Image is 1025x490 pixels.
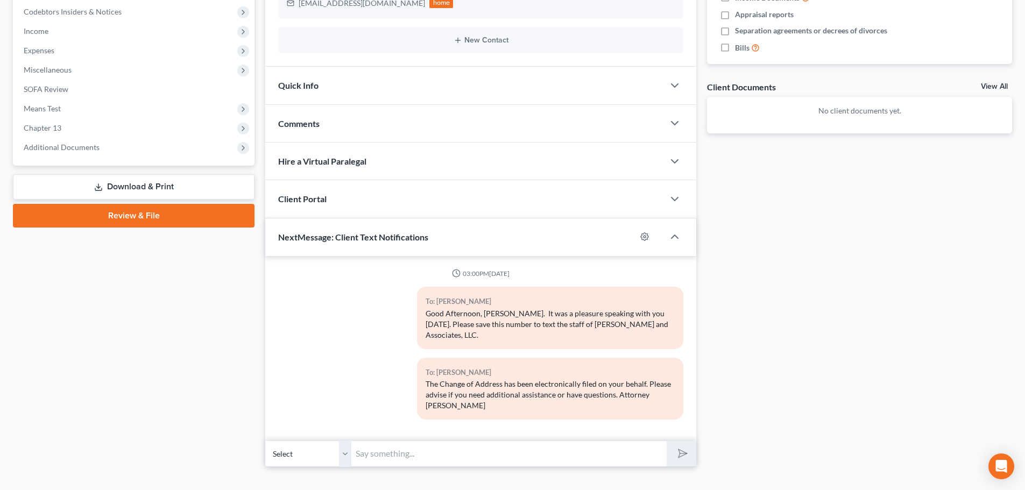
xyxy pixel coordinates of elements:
span: Chapter 13 [24,123,61,132]
span: Client Portal [278,194,327,204]
span: Means Test [24,104,61,113]
div: Good Afternoon, [PERSON_NAME]. It was a pleasure speaking with you [DATE]. Please save this numbe... [426,308,675,340]
span: Separation agreements or decrees of divorces [735,25,887,36]
input: Say something... [351,441,667,467]
div: To: [PERSON_NAME] [426,366,675,379]
span: Comments [278,118,320,129]
div: The Change of Address has been electronically filed on your behalf. Please advise if you need add... [426,379,675,411]
span: Hire a Virtual Paralegal [278,156,366,166]
div: To: [PERSON_NAME] [426,295,675,308]
span: Bills [735,42,750,53]
span: SOFA Review [24,84,68,94]
div: Client Documents [707,81,776,93]
span: Appraisal reports [735,9,794,20]
span: Codebtors Insiders & Notices [24,7,122,16]
a: View All [981,83,1008,90]
span: Miscellaneous [24,65,72,74]
a: Review & File [13,204,255,228]
span: Quick Info [278,80,319,90]
a: SOFA Review [15,80,255,99]
a: Download & Print [13,174,255,200]
span: NextMessage: Client Text Notifications [278,232,428,242]
button: New Contact [287,36,675,45]
div: Open Intercom Messenger [988,453,1014,479]
span: Income [24,26,48,35]
span: Additional Documents [24,143,100,152]
p: No client documents yet. [716,105,1003,116]
span: Expenses [24,46,54,55]
div: 03:00PM[DATE] [278,269,683,278]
